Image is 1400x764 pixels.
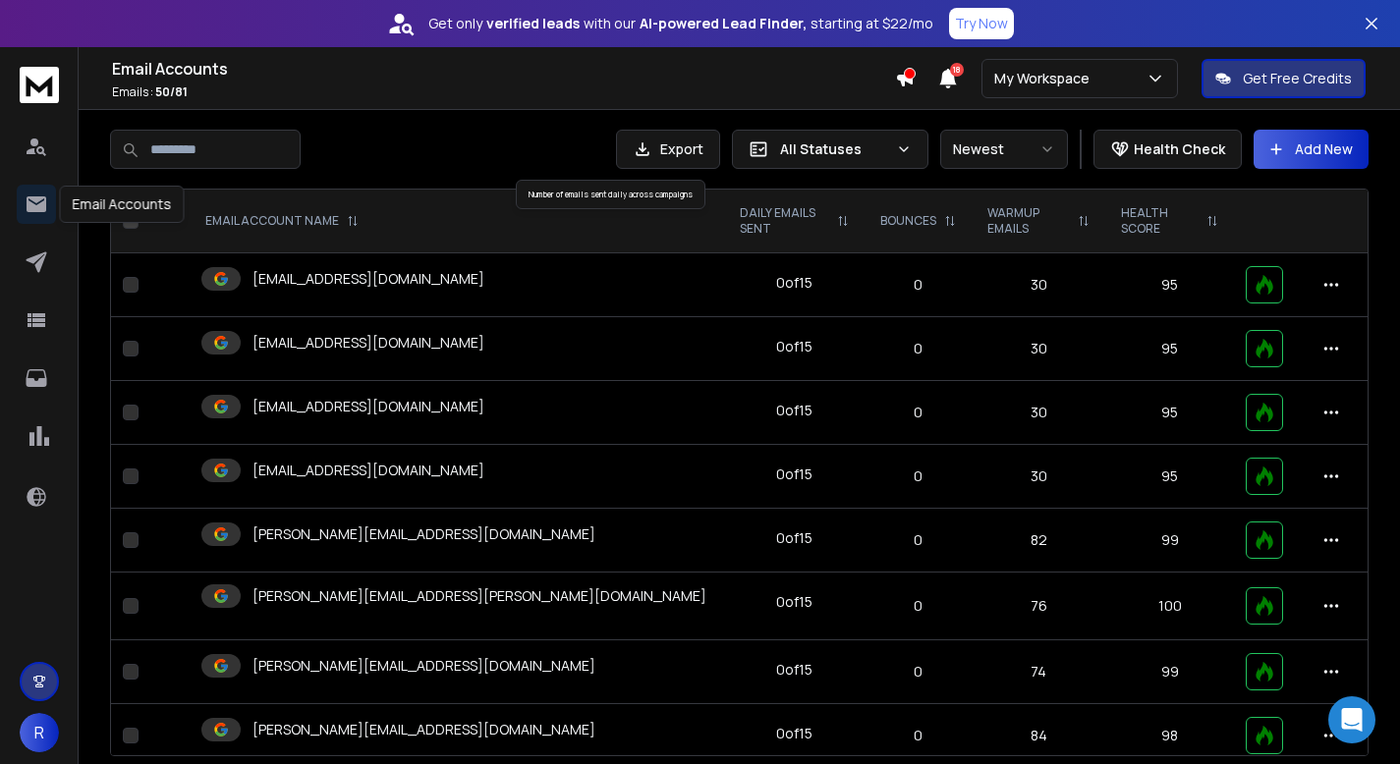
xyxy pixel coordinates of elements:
p: 0 [876,530,960,550]
p: [PERSON_NAME][EMAIL_ADDRESS][PERSON_NAME][DOMAIN_NAME] [252,586,706,606]
p: Try Now [955,14,1008,33]
p: [EMAIL_ADDRESS][DOMAIN_NAME] [252,333,484,353]
p: [PERSON_NAME][EMAIL_ADDRESS][DOMAIN_NAME] [252,720,595,739]
div: EMAIL ACCOUNT NAME [205,213,359,229]
button: R [20,713,59,752]
td: 30 [972,253,1105,317]
p: Get Free Credits [1243,69,1352,88]
p: [EMAIL_ADDRESS][DOMAIN_NAME] [252,397,484,416]
td: 82 [972,509,1105,573]
p: 0 [876,596,960,616]
div: Email Accounts [60,186,185,223]
td: 76 [972,573,1105,640]
span: 50 / 81 [155,83,188,100]
td: 100 [1105,573,1234,640]
td: 30 [972,381,1105,445]
p: Health Check [1134,139,1225,159]
p: 0 [876,466,960,486]
p: BOUNCES [880,213,936,229]
td: 95 [1105,381,1234,445]
td: 95 [1105,253,1234,317]
p: Get only with our starting at $22/mo [428,14,933,33]
p: [EMAIL_ADDRESS][DOMAIN_NAME] [252,461,484,480]
button: Newest [940,130,1068,169]
td: 95 [1105,445,1234,509]
div: 0 of 15 [776,592,812,612]
span: Number of emails sent daily across campaigns [529,189,693,199]
p: DAILY EMAILS SENT [740,205,829,237]
button: Export [616,130,720,169]
button: Get Free Credits [1202,59,1366,98]
div: 0 of 15 [776,401,812,420]
td: 95 [1105,317,1234,381]
p: Emails : [112,84,895,100]
p: [PERSON_NAME][EMAIL_ADDRESS][DOMAIN_NAME] [252,524,595,544]
div: 0 of 15 [776,337,812,356]
p: 0 [876,726,960,745]
td: 99 [1105,509,1234,573]
p: 0 [876,403,960,422]
div: 0 of 15 [776,273,812,293]
p: 0 [876,275,960,295]
p: WARMUP EMAILS [987,205,1070,237]
h1: Email Accounts [112,57,895,81]
div: 0 of 15 [776,528,812,548]
strong: verified leads [486,14,580,33]
p: My Workspace [994,69,1097,88]
strong: AI-powered Lead Finder, [640,14,807,33]
p: All Statuses [780,139,888,159]
button: Add New [1254,130,1369,169]
p: 0 [876,339,960,358]
p: [PERSON_NAME][EMAIL_ADDRESS][DOMAIN_NAME] [252,656,595,676]
td: 99 [1105,640,1234,704]
div: 0 of 15 [776,724,812,743]
div: 0 of 15 [776,464,812,484]
td: 74 [972,640,1105,704]
p: [EMAIL_ADDRESS][DOMAIN_NAME] [252,269,484,289]
img: logo [20,67,59,103]
div: Open Intercom Messenger [1328,696,1375,743]
p: HEALTH SCORE [1121,205,1199,237]
span: 18 [950,63,964,77]
div: 0 of 15 [776,660,812,680]
p: 0 [876,662,960,682]
td: 30 [972,445,1105,509]
button: Health Check [1093,130,1242,169]
td: 30 [972,317,1105,381]
button: Try Now [949,8,1014,39]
